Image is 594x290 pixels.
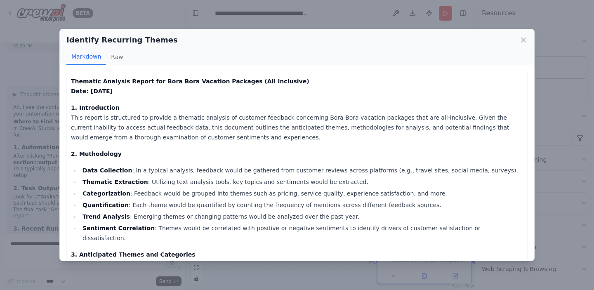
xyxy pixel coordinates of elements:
button: Raw [106,49,128,65]
strong: Thematic Extraction [82,179,148,185]
strong: Categorization [82,190,130,197]
li: : In a typical analysis, feedback would be gathered from customer reviews across platforms (e.g.,... [80,165,523,175]
li: : Themes would be correlated with positive or negative sentiments to identify drivers of customer... [80,223,523,243]
button: Markdown [66,49,106,65]
li: : Feedback would be grouped into themes such as pricing, service quality, experience satisfaction... [80,189,523,198]
li: : Emerging themes or changing patterns would be analyzed over the past year. [80,212,523,222]
strong: 1. Introduction [71,104,120,111]
p: This report is structured to provide a thematic analysis of customer feedback concerning Bora Bor... [71,103,523,142]
strong: Sentiment Correlation [82,225,155,231]
strong: Trend Analysis [82,213,130,220]
li: : Utilizing text analysis tools, key topics and sentiments would be extracted. [80,177,523,187]
strong: Thematic Analysis Report for Bora Bora Vacation Packages (All Inclusive) [71,78,309,85]
strong: 3. Anticipated Themes and Categories [71,251,196,258]
strong: Quantification [82,202,129,208]
strong: Data Collection [82,167,132,174]
h2: Identify Recurring Themes [66,34,178,46]
li: : Each theme would be quantified by counting the frequency of mentions across different feedback ... [80,200,523,210]
strong: Date: [DATE] [71,88,113,94]
strong: 2. Methodology [71,151,122,157]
